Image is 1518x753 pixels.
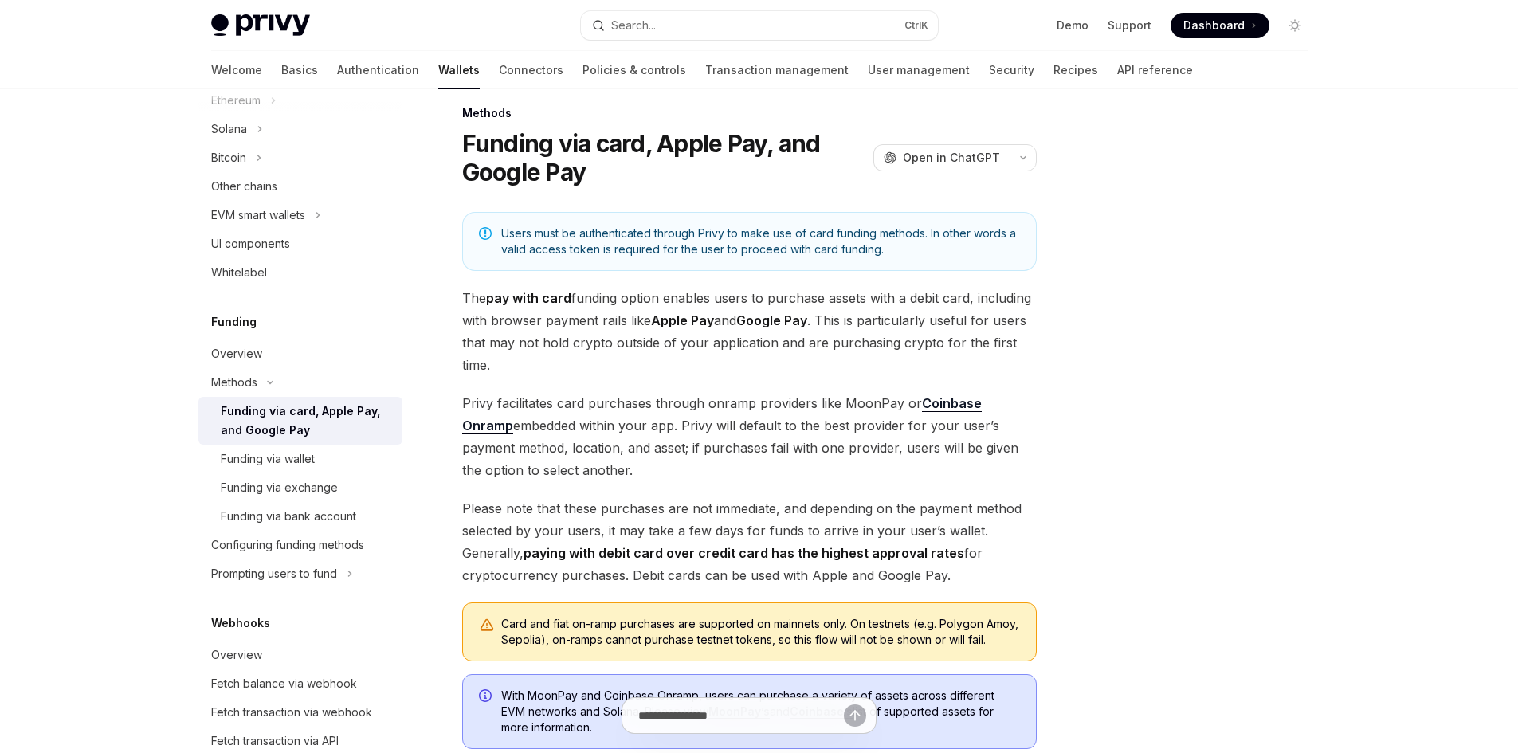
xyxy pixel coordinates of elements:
a: Fetch balance via webhook [198,669,402,698]
button: Toggle Solana section [198,115,402,143]
div: Fetch transaction via API [211,731,339,751]
div: Funding via card, Apple Pay, and Google Pay [221,402,393,440]
strong: Apple Pay [651,312,714,328]
button: Open in ChatGPT [873,144,1010,171]
a: Whitelabel [198,258,402,287]
a: Dashboard [1171,13,1269,38]
a: Funding via exchange [198,473,402,502]
div: Methods [211,373,257,392]
a: Welcome [211,51,262,89]
img: light logo [211,14,310,37]
button: Send message [844,704,866,727]
a: Overview [198,339,402,368]
a: Demo [1057,18,1088,33]
div: Methods [462,105,1037,121]
input: Ask a question... [638,698,844,733]
div: Bitcoin [211,148,246,167]
svg: Warning [479,618,495,633]
div: Fetch transaction via webhook [211,703,372,722]
svg: Note [479,227,492,240]
button: Toggle EVM smart wallets section [198,201,402,229]
div: Whitelabel [211,263,267,282]
a: Configuring funding methods [198,531,402,559]
div: Configuring funding methods [211,535,364,555]
h1: Funding via card, Apple Pay, and Google Pay [462,129,867,186]
a: Support [1108,18,1151,33]
a: Transaction management [705,51,849,89]
div: Overview [211,645,262,665]
button: Open search [581,11,938,40]
strong: paying with debit card over credit card has the highest approval rates [524,545,964,561]
a: User management [868,51,970,89]
a: Connectors [499,51,563,89]
div: Fetch balance via webhook [211,674,357,693]
button: Toggle Bitcoin section [198,143,402,172]
div: Other chains [211,177,277,196]
a: Funding via wallet [198,445,402,473]
strong: pay with card [486,290,571,306]
strong: Google Pay [736,312,807,328]
div: Funding via bank account [221,507,356,526]
span: Ctrl K [904,19,928,32]
button: Toggle Prompting users to fund section [198,559,402,588]
span: Dashboard [1183,18,1245,33]
span: Please note that these purchases are not immediate, and depending on the payment method selected ... [462,497,1037,586]
a: Policies & controls [582,51,686,89]
div: Overview [211,344,262,363]
span: Users must be authenticated through Privy to make use of card funding methods. In other words a v... [501,226,1020,257]
div: Solana [211,120,247,139]
button: Toggle dark mode [1282,13,1308,38]
a: UI components [198,229,402,258]
a: API reference [1117,51,1193,89]
a: Basics [281,51,318,89]
div: Card and fiat on-ramp purchases are supported on mainnets only. On testnets (e.g. Polygon Amoy, S... [501,616,1020,648]
a: Other chains [198,172,402,201]
div: UI components [211,234,290,253]
div: Funding via wallet [221,449,315,469]
a: Authentication [337,51,419,89]
div: Prompting users to fund [211,564,337,583]
a: Fetch transaction via webhook [198,698,402,727]
div: Search... [611,16,656,35]
a: Funding via bank account [198,502,402,531]
a: Overview [198,641,402,669]
a: Funding via card, Apple Pay, and Google Pay [198,397,402,445]
a: Security [989,51,1034,89]
span: Privy facilitates card purchases through onramp providers like MoonPay or embedded within your ap... [462,392,1037,481]
svg: Info [479,689,495,705]
button: Toggle Methods section [198,368,402,397]
div: Funding via exchange [221,478,338,497]
span: Open in ChatGPT [903,150,1000,166]
h5: Webhooks [211,614,270,633]
span: With MoonPay and Coinbase Onramp, users can purchase a variety of assets across different EVM net... [501,688,1020,735]
a: Wallets [438,51,480,89]
div: EVM smart wallets [211,206,305,225]
h5: Funding [211,312,257,331]
span: The funding option enables users to purchase assets with a debit card, including with browser pay... [462,287,1037,376]
a: Recipes [1053,51,1098,89]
